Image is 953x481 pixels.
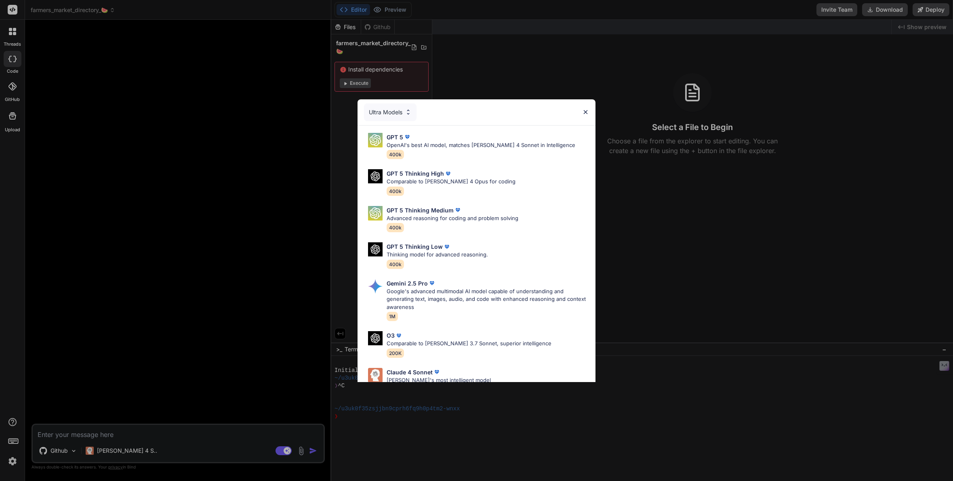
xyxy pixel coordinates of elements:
span: 400k [387,260,404,269]
span: 400k [387,187,404,196]
p: GPT 5 Thinking Low [387,242,443,251]
p: Advanced reasoning for coding and problem solving [387,214,518,223]
span: 200K [387,349,404,358]
img: premium [443,243,451,251]
p: Thinking model for advanced reasoning. [387,251,488,259]
p: Comparable to [PERSON_NAME] 3.7 Sonnet, superior intelligence [387,340,551,348]
p: [PERSON_NAME]'s most intelligent model [387,376,491,384]
img: Pick Models [405,109,412,116]
p: Claude 4 Sonnet [387,368,433,376]
p: GPT 5 [387,133,403,141]
img: close [582,109,589,116]
img: Pick Models [368,169,383,183]
img: Pick Models [368,331,383,345]
img: Pick Models [368,368,383,382]
span: 400k [387,223,404,232]
span: 1M [387,312,398,321]
img: premium [444,170,452,178]
img: premium [395,332,403,340]
img: premium [433,368,441,376]
img: Pick Models [368,279,383,294]
p: Google's advanced multimodal AI model capable of understanding and generating text, images, audio... [387,288,589,311]
img: Pick Models [368,242,383,256]
div: Ultra Models [364,103,417,121]
img: Pick Models [368,206,383,221]
p: Comparable to [PERSON_NAME] 4 Opus for coding [387,178,515,186]
img: Pick Models [368,133,383,147]
img: premium [428,279,436,287]
p: GPT 5 Thinking Medium [387,206,454,214]
p: O3 [387,331,395,340]
p: Gemini 2.5 Pro [387,279,428,288]
p: OpenAI's best AI model, matches [PERSON_NAME] 4 Sonnet in Intelligence [387,141,575,149]
p: GPT 5 Thinking High [387,169,444,178]
img: premium [454,206,462,214]
span: 400k [387,150,404,159]
img: premium [403,133,411,141]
